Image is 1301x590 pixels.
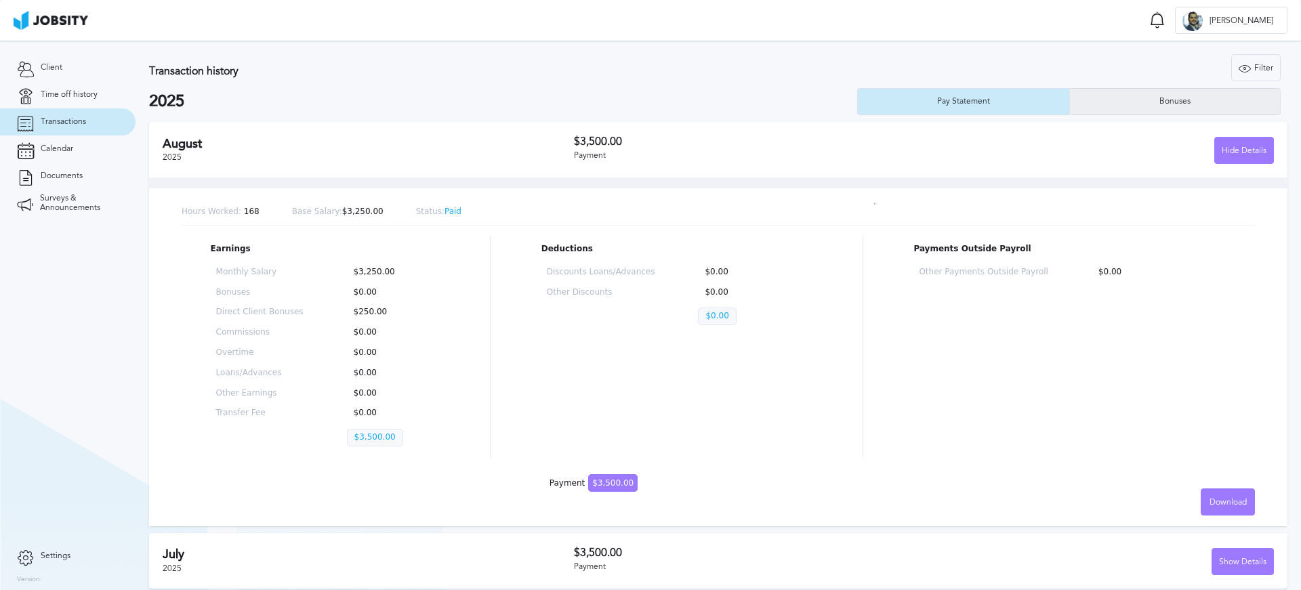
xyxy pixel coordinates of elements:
span: Surveys & Announcements [40,194,119,213]
p: $0.00 [347,389,434,398]
p: Transfer Fee [216,408,304,418]
p: 168 [182,207,260,217]
h2: August [163,137,574,151]
p: Other Earnings [216,389,304,398]
p: Loans/Advances [216,368,304,378]
p: $0.00 [347,328,434,337]
button: Bonuses [1069,88,1281,115]
p: Other Payments Outside Payroll [919,268,1048,277]
div: Payment [574,562,924,572]
button: Hide Details [1214,137,1274,164]
p: $0.00 [698,268,806,277]
p: $0.00 [347,368,434,378]
h3: $3,500.00 [574,135,924,148]
div: Payment [550,479,638,488]
span: Download [1210,498,1247,507]
p: $3,500.00 [347,429,403,446]
button: L[PERSON_NAME] [1175,7,1287,34]
button: Pay Statement [857,88,1069,115]
p: Overtime [216,348,304,358]
span: Hours Worked: [182,207,241,216]
div: L [1182,11,1203,31]
button: Show Details [1212,548,1274,575]
img: ab4bad089aa723f57921c736e9817d99.png [14,11,88,30]
div: Payment [574,151,924,161]
span: Base Salary: [292,207,342,216]
p: $250.00 [347,308,434,317]
p: Payments Outside Payroll [913,245,1226,254]
div: Hide Details [1215,138,1273,165]
p: Discounts Loans/Advances [547,268,655,277]
span: Time off history [41,90,98,100]
button: Filter [1231,54,1281,81]
p: Other Discounts [547,288,655,297]
button: Download [1201,488,1255,515]
span: Status: [416,207,445,216]
span: 2025 [163,564,182,573]
label: Version: [17,576,42,584]
p: Monthly Salary [216,268,304,277]
p: Bonuses [216,288,304,297]
p: Paid [416,207,461,217]
span: Transactions [41,117,86,127]
span: [PERSON_NAME] [1203,16,1280,26]
p: Direct Client Bonuses [216,308,304,317]
div: Pay Statement [930,97,997,106]
p: $3,250.00 [292,207,384,217]
span: Documents [41,171,83,181]
p: $0.00 [347,288,434,297]
h2: July [163,547,574,562]
p: $0.00 [347,408,434,418]
div: Filter [1232,55,1280,82]
p: $0.00 [347,348,434,358]
p: $0.00 [1092,268,1220,277]
p: $0.00 [698,288,806,297]
p: $3,250.00 [347,268,434,277]
span: 2025 [163,152,182,162]
p: Commissions [216,328,304,337]
span: Settings [41,551,70,561]
div: Show Details [1212,549,1273,576]
span: Client [41,63,62,72]
p: Earnings [211,245,440,254]
h2: 2025 [149,92,857,111]
span: $3,500.00 [588,474,638,492]
div: Bonuses [1153,97,1197,106]
span: Calendar [41,144,73,154]
h3: $3,500.00 [574,547,924,559]
p: Deductions [541,245,812,254]
h3: Transaction history [149,65,768,77]
p: $0.00 [698,308,736,325]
